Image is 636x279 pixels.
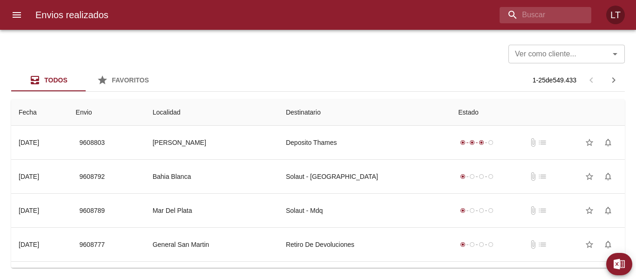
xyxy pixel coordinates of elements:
[278,99,451,126] th: Destinatario
[599,235,617,254] button: Activar notificaciones
[11,69,160,91] div: Tabs Envios
[19,241,39,248] div: [DATE]
[528,138,538,147] span: No tiene documentos adjuntos
[603,138,613,147] span: notifications_none
[488,242,494,247] span: radio_button_unchecked
[538,138,547,147] span: No tiene pedido asociado
[603,206,613,215] span: notifications_none
[585,240,594,249] span: star_border
[80,171,105,183] span: 9608792
[35,7,108,22] h6: Envios realizados
[80,205,105,217] span: 9608789
[488,174,494,179] span: radio_button_unchecked
[580,133,599,152] button: Agregar a favoritos
[19,139,39,146] div: [DATE]
[538,172,547,181] span: No tiene pedido asociado
[278,228,451,261] td: Retiro De Devoluciones
[469,242,475,247] span: radio_button_unchecked
[76,168,109,185] button: 9608792
[580,235,599,254] button: Agregar a favoritos
[76,236,109,253] button: 9608777
[80,137,105,149] span: 9608803
[469,140,475,145] span: radio_button_checked
[469,174,475,179] span: radio_button_unchecked
[76,202,109,219] button: 9608789
[585,138,594,147] span: star_border
[533,75,576,85] p: 1 - 25 de 549.433
[479,174,484,179] span: radio_button_unchecked
[469,208,475,213] span: radio_button_unchecked
[145,126,278,159] td: [PERSON_NAME]
[479,242,484,247] span: radio_button_unchecked
[145,228,278,261] td: General San Martin
[599,201,617,220] button: Activar notificaciones
[76,134,109,151] button: 9608803
[585,206,594,215] span: star_border
[599,167,617,186] button: Activar notificaciones
[458,138,495,147] div: En viaje
[460,208,466,213] span: radio_button_checked
[80,239,105,251] span: 9608777
[112,76,149,84] span: Favoritos
[479,140,484,145] span: radio_button_checked
[538,240,547,249] span: No tiene pedido asociado
[278,126,451,159] td: Deposito Thames
[458,240,495,249] div: Generado
[585,172,594,181] span: star_border
[460,174,466,179] span: radio_button_checked
[6,4,28,26] button: menu
[606,6,625,24] div: Abrir información de usuario
[19,173,39,180] div: [DATE]
[44,76,68,84] span: Todos
[602,69,625,91] span: Pagina siguiente
[500,7,575,23] input: buscar
[538,206,547,215] span: No tiene pedido asociado
[68,99,145,126] th: Envio
[145,194,278,227] td: Mar Del Plata
[606,253,632,275] button: Exportar Excel
[599,133,617,152] button: Activar notificaciones
[488,140,494,145] span: radio_button_unchecked
[580,201,599,220] button: Agregar a favoritos
[603,172,613,181] span: notifications_none
[528,206,538,215] span: No tiene documentos adjuntos
[580,75,602,83] span: Pagina anterior
[458,206,495,215] div: Generado
[458,172,495,181] div: Generado
[528,240,538,249] span: No tiene documentos adjuntos
[11,99,68,126] th: Fecha
[19,207,39,214] div: [DATE]
[145,160,278,193] td: Bahia Blanca
[528,172,538,181] span: No tiene documentos adjuntos
[278,160,451,193] td: Solaut - [GEOGRAPHIC_DATA]
[479,208,484,213] span: radio_button_unchecked
[609,48,622,61] button: Abrir
[460,242,466,247] span: radio_button_checked
[580,167,599,186] button: Agregar a favoritos
[606,6,625,24] div: LT
[451,99,625,126] th: Estado
[278,194,451,227] td: Solaut - Mdq
[488,208,494,213] span: radio_button_unchecked
[145,99,278,126] th: Localidad
[460,140,466,145] span: radio_button_checked
[603,240,613,249] span: notifications_none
